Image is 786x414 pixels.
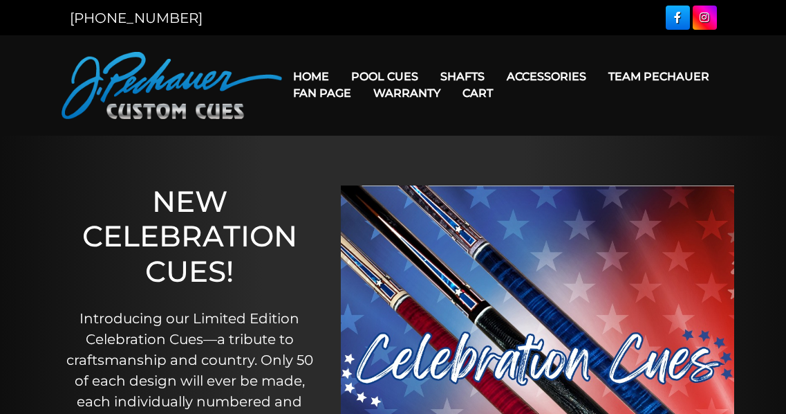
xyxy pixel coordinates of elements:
img: Pechauer Custom Cues [62,52,283,119]
h1: NEW CELEBRATION CUES! [66,184,313,289]
a: Team Pechauer [597,59,720,94]
a: Cart [451,75,504,111]
a: [PHONE_NUMBER] [70,10,203,26]
a: Shafts [429,59,496,94]
a: Pool Cues [340,59,429,94]
a: Warranty [362,75,451,111]
a: Accessories [496,59,597,94]
a: Fan Page [282,75,362,111]
a: Home [282,59,340,94]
